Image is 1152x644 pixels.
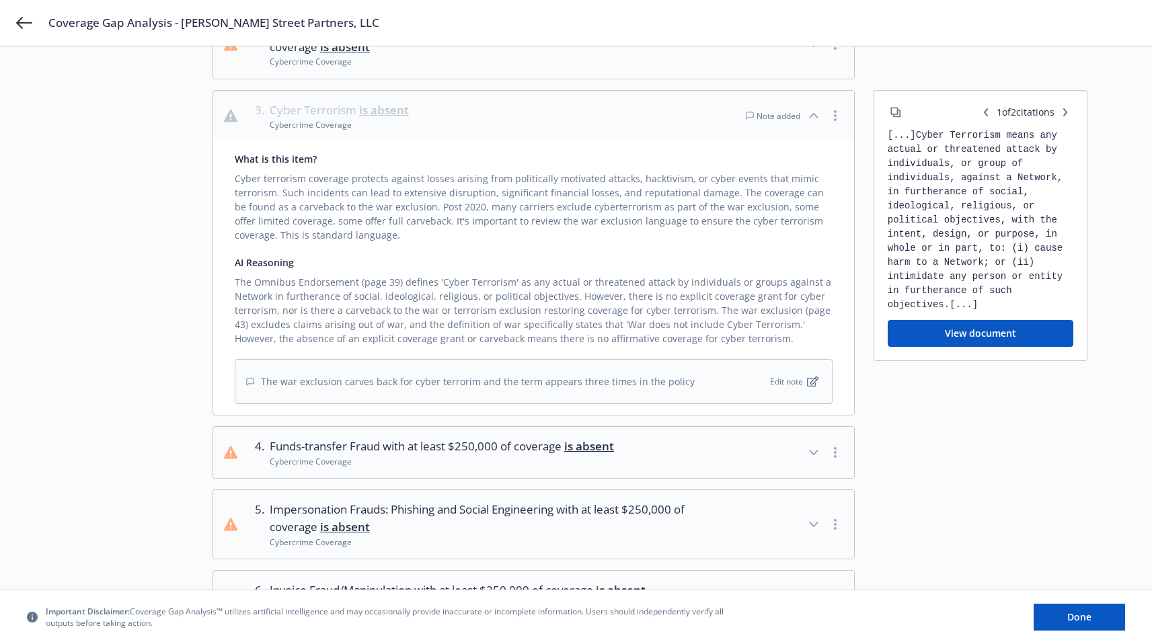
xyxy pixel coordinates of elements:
[213,571,854,622] button: 6.Invoice Fraud/Manipulation with at least $250,000 of coverage is absentCybercrime Coverage
[767,373,821,390] button: Edit note
[235,255,833,270] div: AI Reasoning
[213,427,854,478] button: 4.Funds-transfer Fraud with at least $250,000 of coverage is absentCybercrime Coverage
[248,501,264,548] div: 5 .
[359,102,409,118] span: is absent
[248,102,264,131] div: 3 .
[213,490,854,559] button: 5.Impersonation Frauds: Phishing and Social Engineering with at least $250,000 of coverage is abs...
[270,56,689,67] div: Cybercrime Coverage
[213,91,854,142] button: 3.Cyber Terrorism is absentCybercrime CoverageNote added
[48,15,379,31] span: Coverage Gap Analysis - [PERSON_NAME] Street Partners, LLC
[235,166,833,242] div: Cyber terrorism coverage protects against losses arising from politically motivated attacks, hack...
[248,581,264,611] div: 6 .
[564,438,614,454] span: is absent
[270,456,614,467] div: Cybercrime Coverage
[246,374,695,389] div: The war exclusion carves back for cyber terrorim and the term appears three times in the policy
[270,501,689,536] span: Impersonation Frauds: Phishing and Social Engineering with at least $250,000 of coverage
[235,152,833,166] div: What is this item?
[248,438,264,467] div: 4 .
[270,102,409,119] span: Cyber Terrorism
[270,119,409,130] div: Cybercrime Coverage
[270,438,614,455] span: Funds-transfer Fraud with at least $250,000 of coverage
[1034,604,1125,631] button: Done
[888,320,1073,347] button: View document
[746,110,800,122] div: Note added
[46,606,732,629] span: Coverage Gap Analysis™ utilizes artificial intelligence and may occasionally provide inaccurate o...
[46,606,130,617] span: Important Disclaimer:
[270,581,646,599] span: Invoice Fraud/Manipulation with at least $250,000 of coverage
[235,270,833,346] div: The Omnibus Endorsement (page 39) defines 'Cyber Terrorism' as any actual or threatened attack by...
[320,39,370,54] span: is absent
[596,582,646,598] span: is absent
[320,519,370,534] span: is absent
[1067,610,1091,623] span: Done
[978,104,1073,120] span: 1 of 2 citations
[888,128,1073,312] div: [...] Cyber Terrorism means any actual or threatened attack by individuals, or group of individua...
[270,536,689,548] div: Cybercrime Coverage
